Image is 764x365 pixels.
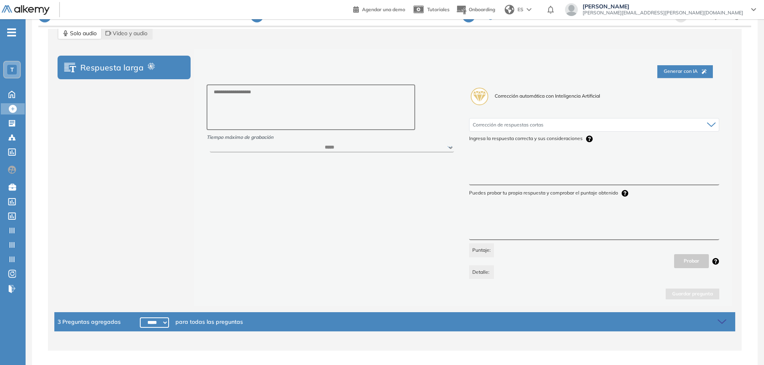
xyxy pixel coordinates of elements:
span: Ingresa la respuesta correcta y sus consideraciones [469,135,719,149]
span: Agendar una demo [362,6,405,12]
span: video-camera [105,30,111,36]
button: Onboarding [456,1,495,18]
button: Probar [674,254,709,268]
span: [PERSON_NAME] [583,3,743,10]
img: world [505,5,514,14]
span: audio [63,30,68,36]
div: Widget de chat [724,327,764,365]
span: Solo audio [63,28,97,39]
button: Generar con IA [657,65,713,78]
span: Corrección de respuestas cortas [473,122,543,128]
a: Agendar una demo [353,4,405,14]
img: arrow [527,8,531,11]
span: Puntaje: [469,243,494,257]
span: Video y audio [105,28,147,39]
i: - [7,32,16,33]
button: Guardar pregunta [666,289,719,299]
img: Logo [2,5,50,15]
span: Onboarding [469,6,495,12]
span: Tiempo máximo de grabación [207,134,273,140]
span: ES [517,6,523,13]
span: T [10,66,14,73]
span: [PERSON_NAME][EMAIL_ADDRESS][PERSON_NAME][DOMAIN_NAME] [583,10,743,16]
button: Respuesta larga [58,56,191,79]
span: Puedes probar tu propia respuesta y comprobar el puntaje obtenido [469,189,719,204]
span: Detalle: [469,265,494,279]
span: para todas las preguntas [175,317,243,326]
span: Tutoriales [427,6,450,12]
iframe: Chat Widget [724,327,764,365]
span: Generar con IA [664,68,706,75]
span: 3 Preguntas agregadas [58,317,121,326]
